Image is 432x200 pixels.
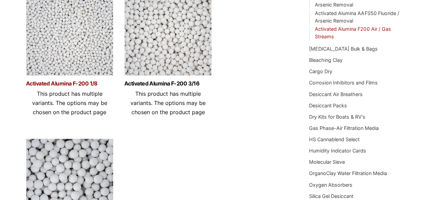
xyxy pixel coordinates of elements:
a: HS Cannablend Select [309,136,360,142]
a: Cargo Dry [309,68,332,74]
a: Molecular Sieve [309,159,345,165]
a: Activated Alumina AAFS50 Fluoride / Arsenic Removal [315,10,399,24]
a: Activated Alumina F-200 1/8 [26,81,113,86]
a: OrganoClay Water Filtration Media [309,170,387,176]
a: Activated Alumina F200 Air / Gas Streams [315,26,391,39]
a: Silica Gel Desiccant [309,193,353,199]
a: Desiccant Packs [309,103,347,108]
a: [MEDICAL_DATA] Bulk & Bags [309,46,378,52]
span: This product has multiple variants. The options may be chosen on the product page [32,90,107,116]
a: Corrosion Inhibitors and Films [309,80,378,85]
a: Dry Kits for Boats & RV's [309,114,365,120]
a: Activated Alumina F-200 3/16 [124,81,212,86]
a: Gas Phase-Air Filtration Media [309,125,379,131]
a: Oxygen Absorbers [309,182,352,188]
a: Humidity Indicator Cards [309,148,366,154]
a: Bleaching Clay [309,57,343,63]
a: Desiccant Air Breathers [309,91,363,97]
span: This product has multiple variants. The options may be chosen on the product page [130,90,206,116]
